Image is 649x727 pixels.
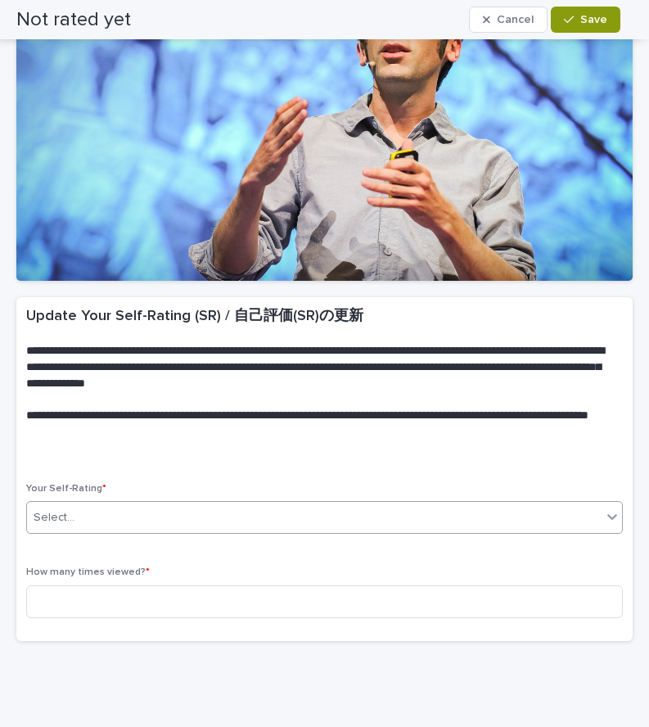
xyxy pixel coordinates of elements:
h2: Not rated yet [16,8,131,32]
span: Save [580,14,607,25]
h2: Update Your Self-Rating (SR) / 自己評価(SR)の更新 [26,307,363,327]
span: Your Self-Rating [26,484,106,494]
button: Save [551,7,620,33]
div: Select... [34,509,74,526]
span: How many times viewed? [26,567,150,577]
button: Cancel [469,7,548,33]
span: Cancel [497,14,534,25]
